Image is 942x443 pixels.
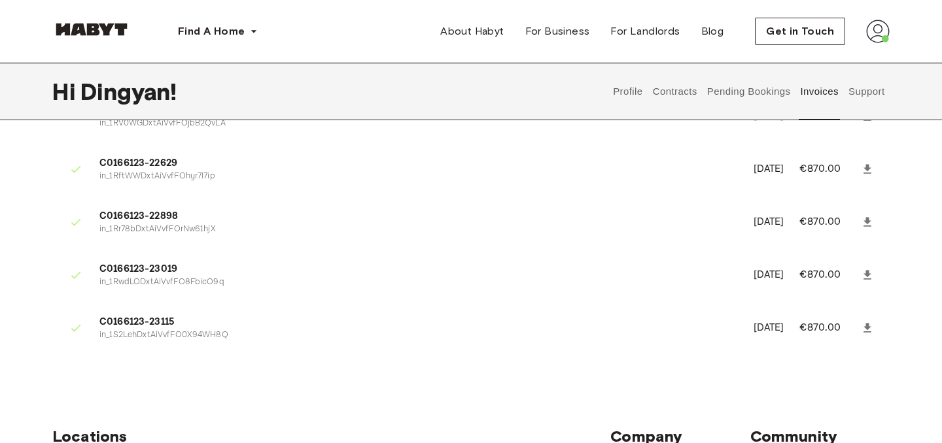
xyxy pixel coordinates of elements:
[99,262,738,277] span: C0166123-23019
[799,267,858,283] p: €870.00
[754,321,784,336] p: [DATE]
[799,161,858,177] p: €870.00
[608,63,890,120] div: user profile tabs
[799,214,858,230] p: €870.00
[691,18,735,44] a: Blog
[167,18,268,44] button: Find A Home
[99,223,738,236] p: in_1Rr78bDxtAiVvfFOrNw61hjX
[651,63,699,120] button: Contracts
[600,18,690,44] a: For Landlords
[525,24,590,39] span: For Business
[99,156,738,171] span: C0166123-22629
[846,63,886,120] button: Support
[52,78,80,105] span: Hi
[99,329,738,342] p: in_1S2LehDxtAiVvfFO0X94WH8Q
[701,24,724,39] span: Blog
[80,78,177,105] span: Dingyan !
[99,118,738,130] p: in_1RV0WGDxtAiVvfFOjbB2QvLA
[754,162,784,177] p: [DATE]
[99,209,738,224] span: C0166123-22898
[754,215,784,230] p: [DATE]
[705,63,792,120] button: Pending Bookings
[52,23,131,36] img: Habyt
[430,18,514,44] a: About Habyt
[99,171,738,183] p: in_1RftWWDxtAiVvfFOhyr7I7ip
[755,18,845,45] button: Get in Touch
[515,18,601,44] a: For Business
[799,320,858,336] p: €870.00
[799,63,840,120] button: Invoices
[440,24,504,39] span: About Habyt
[178,24,245,39] span: Find A Home
[610,24,680,39] span: For Landlords
[754,268,784,283] p: [DATE]
[612,63,645,120] button: Profile
[766,24,834,39] span: Get in Touch
[866,20,890,43] img: avatar
[99,315,738,330] span: C0166123-23115
[99,276,738,289] p: in_1RwdLODxtAiVvfFO8FbicO9q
